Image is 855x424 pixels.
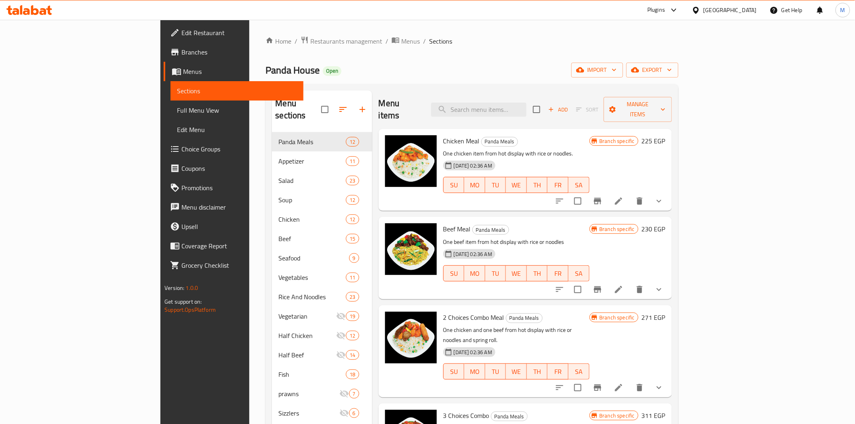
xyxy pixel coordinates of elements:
[346,177,358,185] span: 23
[569,379,586,396] span: Select to update
[447,268,461,279] span: SU
[545,103,571,116] span: Add item
[171,101,303,120] a: Full Menu View
[703,6,757,15] div: [GEOGRAPHIC_DATA]
[164,62,303,81] a: Menus
[164,304,216,315] a: Support.OpsPlatform
[451,348,495,356] span: [DATE] 02:36 AM
[164,42,303,62] a: Branches
[350,254,359,262] span: 9
[447,366,461,378] span: SU
[272,268,372,287] div: Vegetables11
[569,363,590,380] button: SA
[551,179,565,191] span: FR
[473,225,509,235] span: Panda Meals
[350,390,359,398] span: 7
[385,223,437,275] img: Beef Meal
[571,63,623,78] button: import
[164,256,303,275] a: Grocery Checklist
[164,197,303,217] a: Menu disclaimer
[614,383,623,393] a: Edit menu item
[548,363,569,380] button: FR
[272,403,372,423] div: Sizzlers6
[626,63,678,78] button: export
[272,306,372,326] div: Vegetarian19
[468,268,482,279] span: MO
[569,265,590,281] button: SA
[451,250,495,258] span: [DATE] 02:36 AM
[278,292,346,302] span: Rice And Noodles
[630,280,649,299] button: delete
[310,36,382,46] span: Restaurants management
[614,196,623,206] a: Edit menu item
[272,365,372,384] div: Fish18
[491,411,528,421] div: Panda Meals
[489,366,503,378] span: TU
[346,273,359,282] div: items
[642,312,665,323] h6: 271 EGP
[278,331,336,340] span: Half Chicken
[346,137,359,147] div: items
[272,229,372,248] div: Beef15
[548,177,569,193] button: FR
[464,363,485,380] button: MO
[443,135,480,147] span: Chicken Meal
[654,285,664,294] svg: Show Choices
[339,408,349,418] svg: Inactive section
[489,179,503,191] span: TU
[509,179,524,191] span: WE
[506,313,542,323] span: Panda Meals
[278,273,346,282] span: Vegetables
[530,366,545,378] span: TH
[596,137,638,145] span: Branch specific
[530,268,545,279] span: TH
[385,36,388,46] li: /
[443,237,590,247] p: One beef item from hot display with rice or noodles
[333,100,353,119] span: Sort sections
[630,378,649,397] button: delete
[654,383,664,393] svg: Show Choices
[164,23,303,42] a: Edit Restaurant
[550,280,569,299] button: sort-choices
[349,253,359,263] div: items
[596,412,638,420] span: Branch specific
[181,28,297,38] span: Edit Restaurant
[647,5,665,15] div: Plugins
[649,191,669,211] button: show more
[610,99,665,120] span: Manage items
[464,177,485,193] button: MO
[451,162,495,170] span: [DATE] 02:36 AM
[506,363,527,380] button: WE
[346,313,358,320] span: 19
[485,363,506,380] button: TU
[346,371,358,378] span: 18
[346,274,358,281] span: 11
[485,265,506,281] button: TU
[485,177,506,193] button: TU
[572,366,586,378] span: SA
[472,225,509,235] div: Panda Meals
[278,156,346,166] span: Appetizer
[177,125,297,134] span: Edit Menu
[509,366,524,378] span: WE
[548,265,569,281] button: FR
[527,177,548,193] button: TH
[642,223,665,235] h6: 230 EGP
[278,195,346,205] span: Soup
[278,253,349,263] div: Seafood
[633,65,672,75] span: export
[572,179,586,191] span: SA
[649,378,669,397] button: show more
[336,350,346,360] svg: Inactive section
[164,178,303,197] a: Promotions
[528,101,545,118] span: Select section
[547,105,569,114] span: Add
[316,101,333,118] span: Select all sections
[272,210,372,229] div: Chicken12
[491,412,527,421] span: Panda Meals
[323,67,341,74] span: Open
[527,363,548,380] button: TH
